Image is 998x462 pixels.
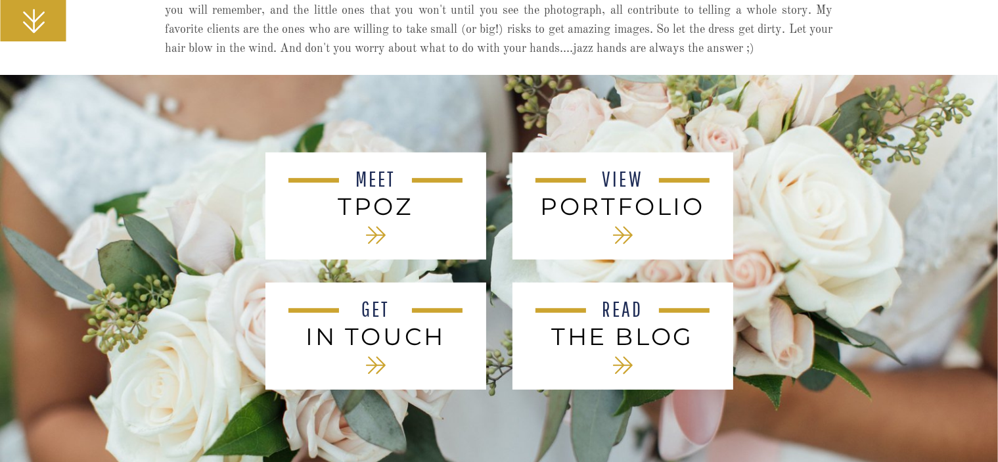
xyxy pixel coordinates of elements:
[593,298,652,323] a: READ
[346,298,405,323] a: GET
[287,193,465,219] a: tPoz
[287,323,465,350] a: IN TOUCH
[346,168,405,193] a: MEET
[593,168,652,193] a: VIEW
[534,193,712,219] a: PORTFOLIO
[534,323,712,350] a: THE BLOG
